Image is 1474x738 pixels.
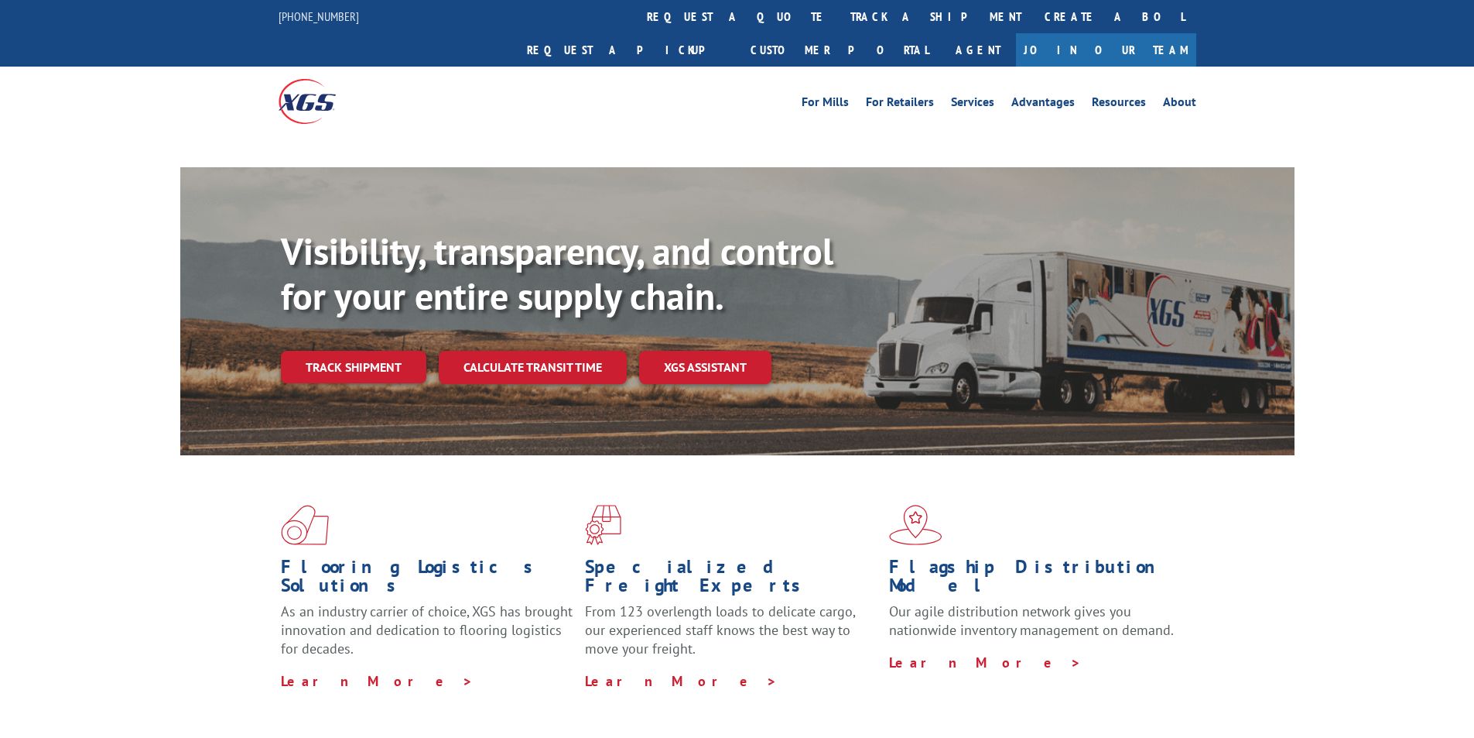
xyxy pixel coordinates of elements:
img: xgs-icon-total-supply-chain-intelligence-red [281,505,329,545]
a: Advantages [1011,96,1075,113]
a: Customer Portal [739,33,940,67]
a: Services [951,96,994,113]
a: Calculate transit time [439,351,627,384]
a: Join Our Team [1016,33,1196,67]
h1: Flooring Logistics Solutions [281,558,573,602]
a: Track shipment [281,351,426,383]
span: As an industry carrier of choice, XGS has brought innovation and dedication to flooring logistics... [281,602,573,657]
a: For Mills [802,96,849,113]
span: Our agile distribution network gives you nationwide inventory management on demand. [889,602,1174,639]
h1: Flagship Distribution Model [889,558,1182,602]
a: For Retailers [866,96,934,113]
a: Agent [940,33,1016,67]
a: Learn More > [585,672,778,690]
h1: Specialized Freight Experts [585,558,877,602]
img: xgs-icon-flagship-distribution-model-red [889,505,942,545]
p: From 123 overlength loads to delicate cargo, our experienced staff knows the best way to move you... [585,602,877,671]
a: Learn More > [889,654,1082,671]
a: Request a pickup [515,33,739,67]
a: [PHONE_NUMBER] [279,9,359,24]
a: Resources [1092,96,1146,113]
img: xgs-icon-focused-on-flooring-red [585,505,621,545]
a: Learn More > [281,672,474,690]
b: Visibility, transparency, and control for your entire supply chain. [281,227,833,320]
a: About [1163,96,1196,113]
a: XGS ASSISTANT [639,351,771,384]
